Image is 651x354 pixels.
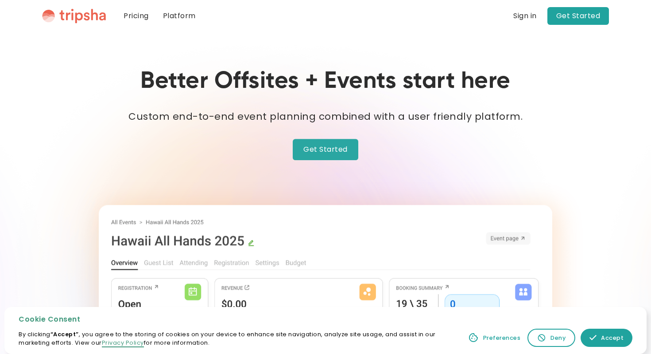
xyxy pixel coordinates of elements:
[102,339,144,347] a: Privacy Policy
[19,330,452,347] p: By clicking , you agree to the storing of cookies on your device to enhance site navigation, anal...
[513,12,537,20] div: Sign in
[128,110,523,123] strong: Custom end-to-end event planning combined with a user friendly platform.
[140,67,511,95] h1: Better Offsites + Events start here
[19,314,452,325] div: Cookie Consent
[589,334,597,341] img: allow icon
[466,329,523,347] a: Preferences
[42,8,106,24] img: Tripsha Logo
[42,8,106,24] a: home
[50,330,79,338] strong: “Accept”
[527,329,575,347] a: Deny
[550,334,566,342] div: Deny
[547,7,609,25] a: Get Started
[513,11,537,21] a: Sign in
[601,334,624,342] div: Accept
[293,139,358,160] a: Get Started
[483,334,521,342] div: Preferences
[581,329,632,347] a: Accept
